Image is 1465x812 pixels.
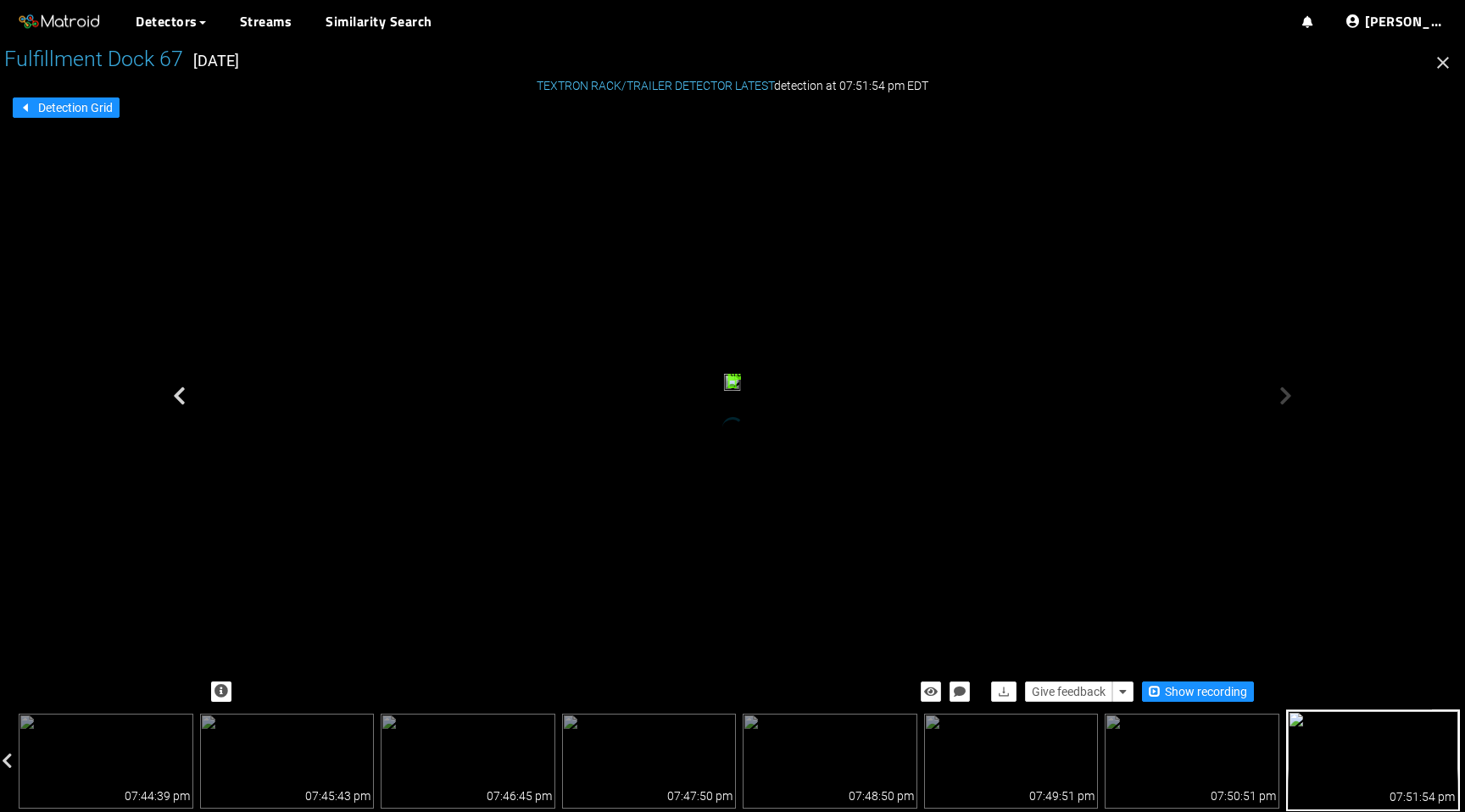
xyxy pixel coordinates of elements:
[1390,787,1455,806] div: 07:51:54 pm
[326,11,432,31] a: Similarity Search
[998,686,1010,699] span: download
[743,714,917,809] img: 1759362530.927050.jpg
[1025,681,1112,702] button: Give feedback
[1142,681,1254,702] button: Show recording
[200,714,375,809] img: 1759362343.725050.jpg
[924,714,1099,809] img: 1759362591.320050.jpg
[1286,709,1461,811] img: 1759362714.114050.jpg
[562,714,737,809] img: 1759362470.701050.jpg
[240,11,292,31] a: Streams
[728,368,758,380] span: trailer
[1105,714,1279,809] img: 1759362651.714050.jpg
[17,9,102,35] img: Matroid logo
[1165,682,1247,701] span: Show recording
[136,11,198,31] span: Detectors
[991,681,1017,702] button: download
[381,714,555,809] img: 1759362405.122050.jpg
[1032,682,1106,701] span: Give feedback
